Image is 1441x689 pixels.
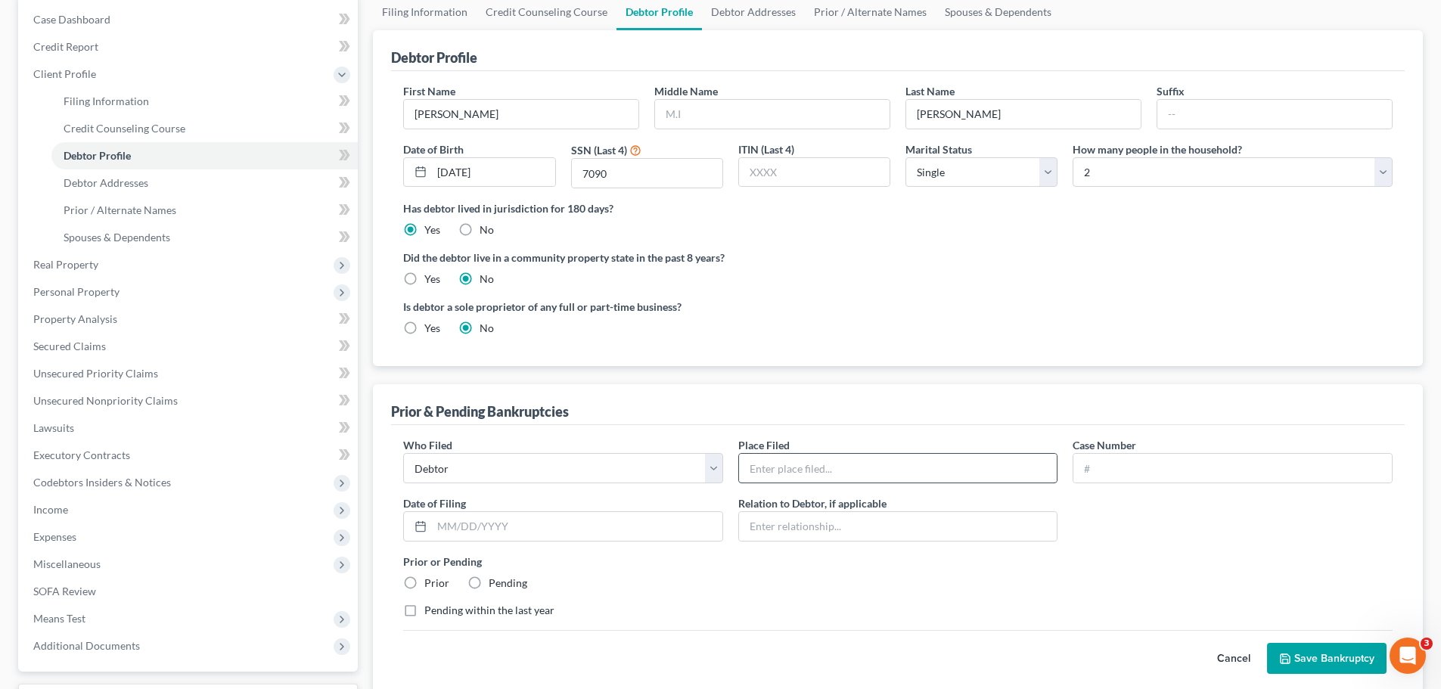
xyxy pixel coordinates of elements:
[424,272,440,287] label: Yes
[51,142,358,169] a: Debtor Profile
[1200,644,1267,674] button: Cancel
[51,169,358,197] a: Debtor Addresses
[51,224,358,251] a: Spouses & Dependents
[432,512,722,541] input: MM/DD/YYYY
[21,442,358,469] a: Executory Contracts
[21,333,358,360] a: Secured Claims
[33,312,117,325] span: Property Analysis
[391,48,477,67] div: Debtor Profile
[739,454,1057,483] input: Enter place filed...
[424,603,554,618] label: Pending within the last year
[33,612,85,625] span: Means Test
[21,6,358,33] a: Case Dashboard
[33,67,96,80] span: Client Profile
[403,497,466,510] span: Date of Filing
[480,272,494,287] label: No
[403,250,1393,265] label: Did the debtor live in a community property state in the past 8 years?
[404,100,638,129] input: --
[403,200,1393,216] label: Has debtor lived in jurisdiction for 180 days?
[33,258,98,271] span: Real Property
[905,141,972,157] label: Marital Status
[739,512,1057,541] input: Enter relationship...
[1073,141,1242,157] label: How many people in the household?
[64,203,176,216] span: Prior / Alternate Names
[33,285,120,298] span: Personal Property
[21,33,358,61] a: Credit Report
[403,554,1393,570] label: Prior or Pending
[21,414,358,442] a: Lawsuits
[33,557,101,570] span: Miscellaneous
[403,299,890,315] label: Is debtor a sole proprietor of any full or part-time business?
[33,476,171,489] span: Codebtors Insiders & Notices
[64,231,170,244] span: Spouses & Dependents
[33,530,76,543] span: Expenses
[21,578,358,605] a: SOFA Review
[33,448,130,461] span: Executory Contracts
[64,95,149,107] span: Filing Information
[738,439,790,452] span: Place Filed
[33,367,158,380] span: Unsecured Priority Claims
[489,576,527,591] label: Pending
[571,142,627,158] label: SSN (Last 4)
[905,83,955,99] label: Last Name
[33,585,96,597] span: SOFA Review
[1421,638,1433,650] span: 3
[21,387,358,414] a: Unsecured Nonpriority Claims
[51,197,358,224] a: Prior / Alternate Names
[655,100,890,129] input: M.I
[1390,638,1426,674] iframe: Intercom live chat
[403,141,464,157] label: Date of Birth
[33,421,74,434] span: Lawsuits
[391,402,569,421] div: Prior & Pending Bankruptcies
[51,115,358,142] a: Credit Counseling Course
[33,503,68,516] span: Income
[424,576,449,591] label: Prior
[33,340,106,352] span: Secured Claims
[1073,454,1392,483] input: #
[64,122,185,135] span: Credit Counseling Course
[33,40,98,53] span: Credit Report
[21,306,358,333] a: Property Analysis
[480,222,494,237] label: No
[1157,83,1185,99] label: Suffix
[572,159,722,188] input: XXXX
[64,176,148,189] span: Debtor Addresses
[1267,643,1387,675] button: Save Bankruptcy
[1073,437,1136,453] label: Case Number
[480,321,494,336] label: No
[403,439,452,452] span: Who Filed
[654,83,718,99] label: Middle Name
[33,394,178,407] span: Unsecured Nonpriority Claims
[21,360,358,387] a: Unsecured Priority Claims
[739,158,890,187] input: XXXX
[906,100,1141,129] input: --
[1157,100,1392,129] input: --
[432,158,554,187] input: MM/DD/YYYY
[51,88,358,115] a: Filing Information
[403,83,455,99] label: First Name
[738,141,794,157] label: ITIN (Last 4)
[424,222,440,237] label: Yes
[64,149,131,162] span: Debtor Profile
[33,13,110,26] span: Case Dashboard
[424,321,440,336] label: Yes
[33,639,140,652] span: Additional Documents
[738,495,887,511] label: Relation to Debtor, if applicable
